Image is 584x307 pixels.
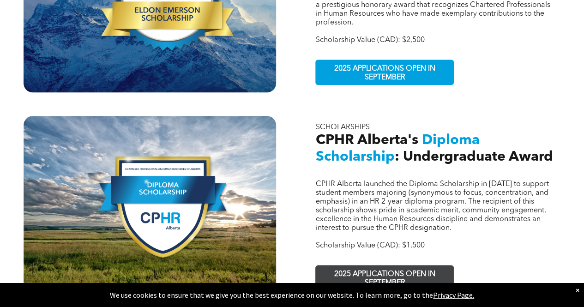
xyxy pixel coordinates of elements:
[315,265,454,290] a: 2025 APPLICATIONS OPEN IN SEPTEMBER
[315,133,418,147] span: CPHR Alberta's
[317,265,452,292] span: 2025 APPLICATIONS OPEN IN SEPTEMBER
[315,181,548,232] span: CPHR Alberta launched the Diploma Scholarship in [DATE] to support student members majoring (syno...
[315,36,424,44] span: Scholarship Value (CAD): $2,500
[315,60,454,85] a: 2025 APPLICATIONS OPEN IN SEPTEMBER
[315,124,369,131] span: SCHOLARSHIPS
[317,60,452,87] span: 2025 APPLICATIONS OPEN IN SEPTEMBER
[433,290,474,300] a: Privacy Page.
[394,150,553,164] span: : Undergraduate Award
[576,285,579,295] div: Dismiss notification
[315,242,424,249] span: Scholarship Value (CAD): $1,500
